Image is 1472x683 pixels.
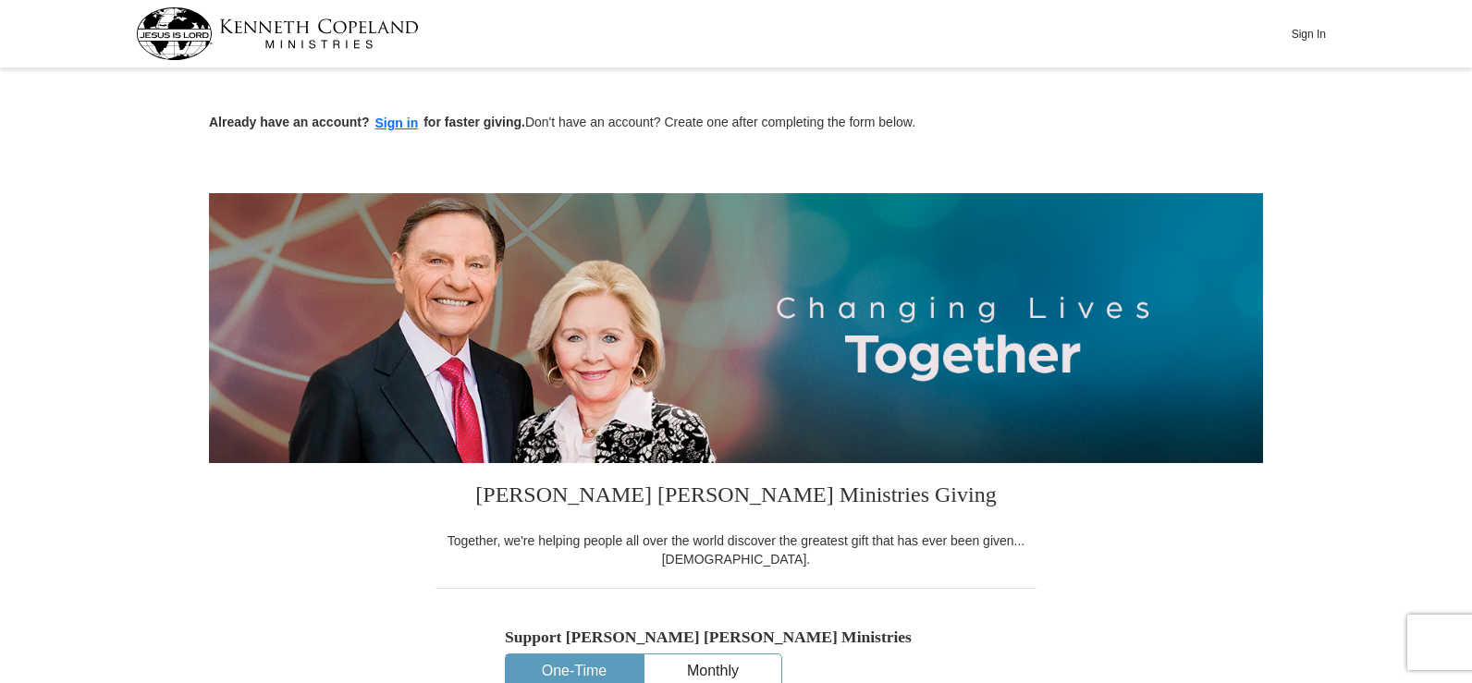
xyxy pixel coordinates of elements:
h5: Support [PERSON_NAME] [PERSON_NAME] Ministries [505,628,967,647]
img: kcm-header-logo.svg [136,7,419,60]
button: Sign In [1281,19,1336,48]
div: Together, we're helping people all over the world discover the greatest gift that has ever been g... [435,531,1037,568]
h3: [PERSON_NAME] [PERSON_NAME] Ministries Giving [435,463,1037,531]
p: Don't have an account? Create one after completing the form below. [209,113,1263,134]
strong: Already have an account? for faster giving. [209,115,525,129]
button: Sign in [370,113,424,134]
